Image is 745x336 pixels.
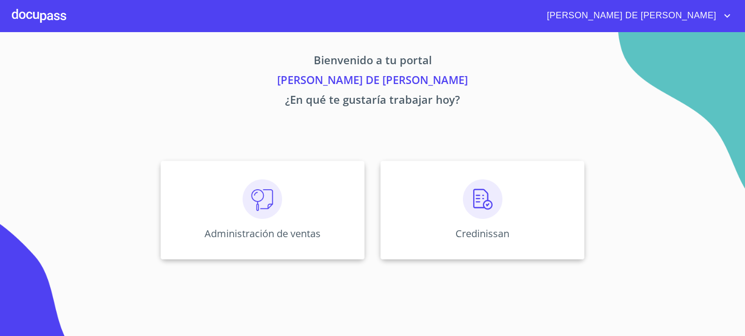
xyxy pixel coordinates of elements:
[68,52,677,72] p: Bienvenido a tu portal
[205,227,321,240] p: Administración de ventas
[539,8,733,24] button: account of current user
[455,227,509,240] p: Credinissan
[463,179,502,219] img: verificacion.png
[68,91,677,111] p: ¿En qué te gustaría trabajar hoy?
[539,8,721,24] span: [PERSON_NAME] DE [PERSON_NAME]
[68,72,677,91] p: [PERSON_NAME] DE [PERSON_NAME]
[243,179,282,219] img: consulta.png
